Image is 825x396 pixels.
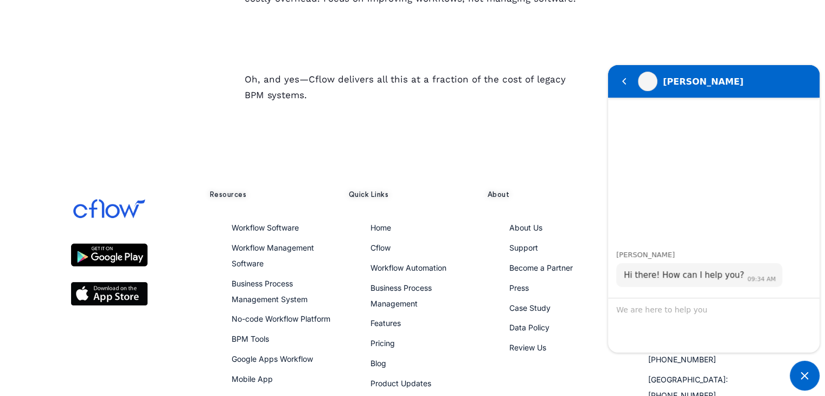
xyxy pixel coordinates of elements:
[509,303,551,312] a: Case Study
[509,223,542,232] a: About Us
[509,323,549,332] a: Data Policy
[370,243,391,252] a: Cflow
[370,338,395,348] a: Pricing
[790,361,820,391] span: Minimize live chat window
[509,343,546,352] a: Review Us
[245,72,581,103] p: Oh, and yes—Cflow delivers all this at a fraction of the cost of legacy BPM systems.
[790,361,820,391] div: Chat Widget
[232,279,308,304] a: Business Process Management System
[488,190,616,200] h5: About
[349,190,477,200] h5: Quick Links
[210,190,338,200] h5: Resources
[370,379,431,388] a: Product Updates
[71,190,148,228] img: cflow
[605,62,822,355] iframe: SalesIQ Chat Window
[232,314,330,323] a: No-code Workflow Platform
[232,243,314,268] a: Workflow Management Software
[370,263,446,272] a: Workflow Automation
[232,334,269,343] a: BPM Tools
[370,359,386,368] a: Blog
[509,243,538,252] a: Support
[71,282,148,305] img: apple ios app store
[509,263,573,272] a: Become a Partner
[71,244,148,266] img: google play store
[509,283,529,292] a: Press
[370,318,401,328] a: Features
[370,283,432,308] a: Business Process Management
[370,223,391,232] a: Home
[232,354,313,363] a: Google Apps Workflow
[232,374,273,384] a: Mobile App
[232,223,299,232] a: Workflow Software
